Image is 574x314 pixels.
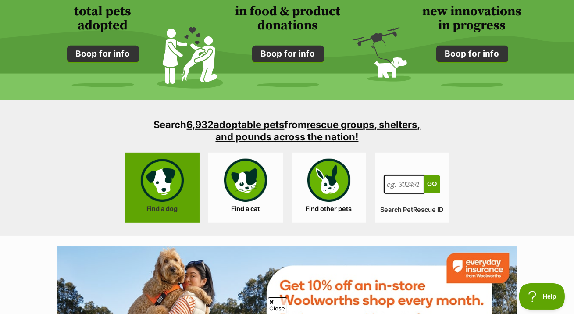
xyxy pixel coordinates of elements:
[208,153,283,223] a: Find a cat
[268,297,287,313] span: Close
[205,4,371,32] h3: in food & product donations
[384,175,425,194] input: eg. 302491
[424,175,440,193] button: Go
[147,118,428,143] h3: Search from
[216,119,421,143] a: rescue groups, shelters, and pounds across the nation!
[187,119,214,130] span: 6,932
[53,4,153,32] h3: total pets adopted
[187,119,285,130] a: 6,932adoptable pets
[436,46,508,62] a: Boop for info
[375,206,449,214] label: Search PetRescue ID
[125,153,200,223] a: Find a dog
[292,153,366,223] a: Find other pets
[423,4,522,32] h3: new innovations in progress
[67,46,139,62] a: Boop for info
[519,283,565,310] iframe: Help Scout Beacon - Open
[252,46,324,62] a: Boop for info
